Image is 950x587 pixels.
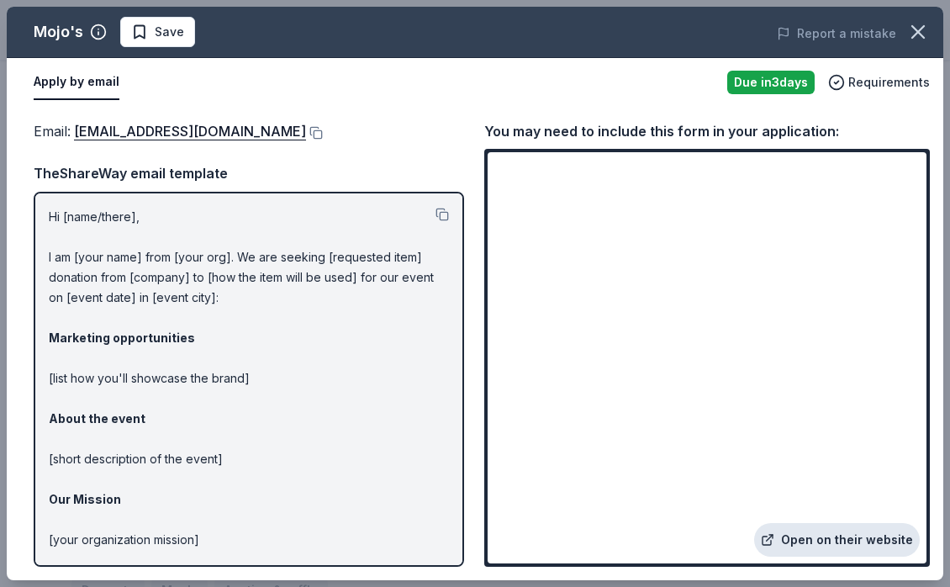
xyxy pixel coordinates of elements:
span: Requirements [848,72,930,93]
span: Email : [34,123,306,140]
div: TheShareWay email template [34,162,464,184]
div: Mojo's [34,19,83,45]
span: Save [155,22,184,42]
strong: Marketing opportunities [49,331,195,345]
strong: About the event [49,411,145,426]
button: Apply by email [34,65,119,100]
button: Save [120,17,195,47]
button: Requirements [828,72,930,93]
div: You may need to include this form in your application: [484,120,930,142]
a: Open on their website [754,523,920,557]
a: [EMAIL_ADDRESS][DOMAIN_NAME] [74,120,306,142]
div: Due in 3 days [727,71,815,94]
button: Report a mistake [777,24,896,44]
strong: Our Mission [49,492,121,506]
